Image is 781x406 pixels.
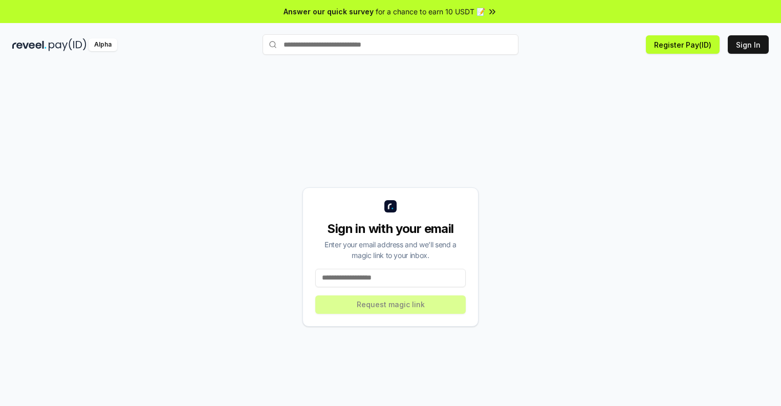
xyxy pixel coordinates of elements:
img: logo_small [384,200,397,212]
img: reveel_dark [12,38,47,51]
div: Alpha [89,38,117,51]
div: Enter your email address and we’ll send a magic link to your inbox. [315,239,466,261]
button: Sign In [728,35,769,54]
span: for a chance to earn 10 USDT 📝 [376,6,485,17]
div: Sign in with your email [315,221,466,237]
img: pay_id [49,38,86,51]
span: Answer our quick survey [284,6,374,17]
button: Register Pay(ID) [646,35,720,54]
